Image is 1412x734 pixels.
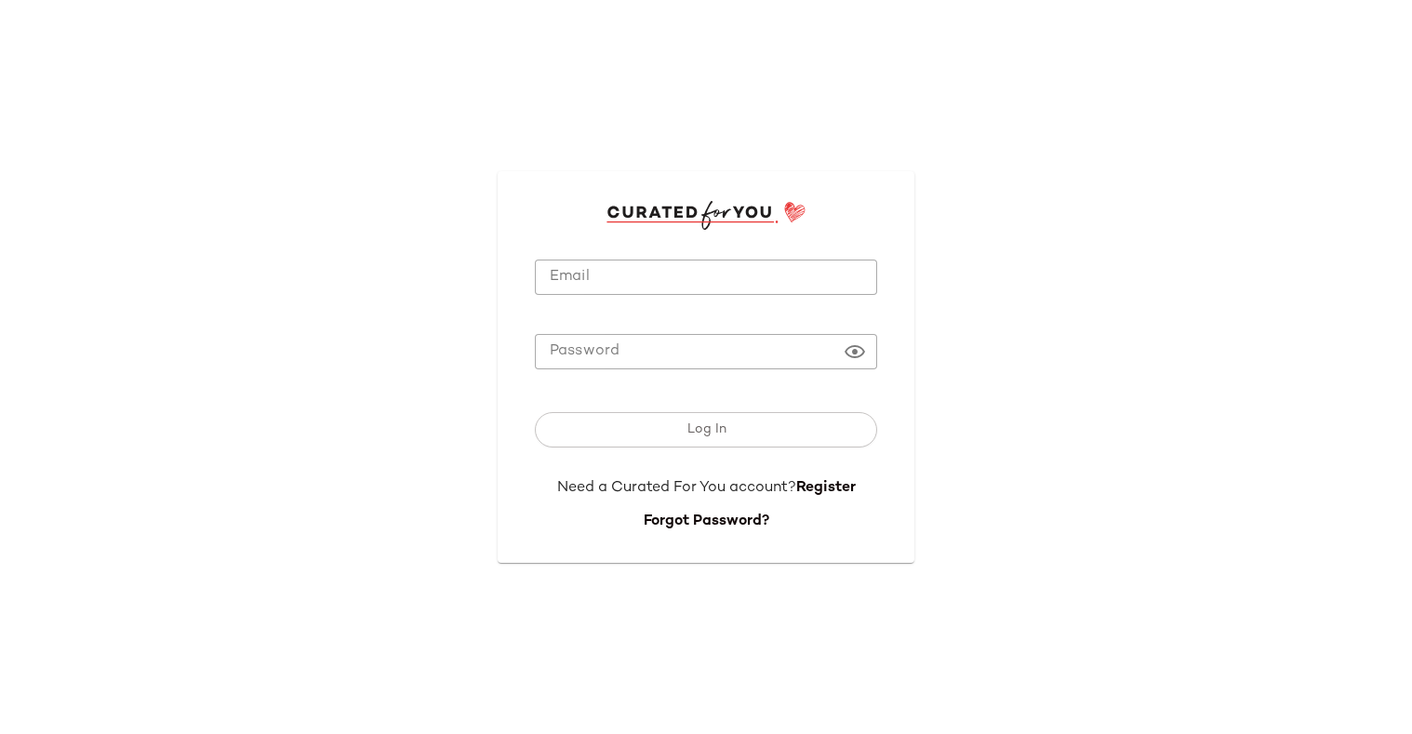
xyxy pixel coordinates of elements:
[535,412,877,447] button: Log In
[606,201,806,229] img: cfy_login_logo.DGdB1djN.svg
[644,514,769,529] a: Forgot Password?
[686,422,726,437] span: Log In
[557,480,796,496] span: Need a Curated For You account?
[796,480,856,496] a: Register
